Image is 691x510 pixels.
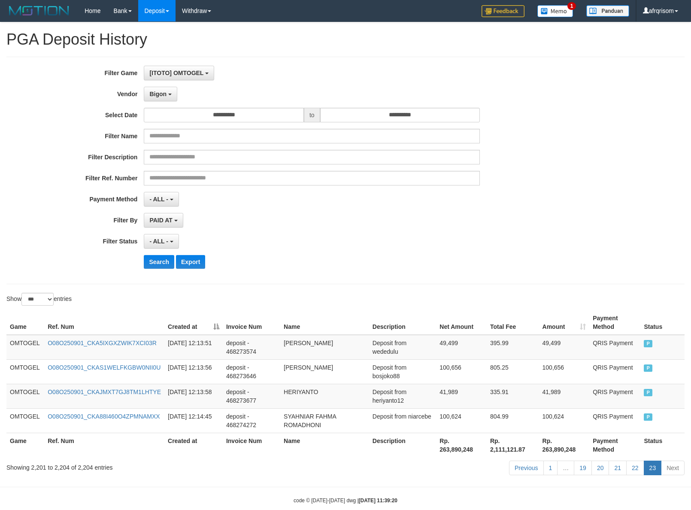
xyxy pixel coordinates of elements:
[487,359,539,384] td: 805.25
[539,384,590,408] td: 41,989
[223,408,280,433] td: deposit - 468274272
[609,461,627,475] a: 21
[539,310,590,335] th: Amount: activate to sort column ascending
[223,359,280,384] td: deposit - 468273646
[164,433,223,457] th: Created at
[6,335,44,360] td: OMTOGEL
[436,384,487,408] td: 41,989
[369,408,436,433] td: Deposit from niarcebe
[644,461,662,475] a: 23
[6,310,44,335] th: Game
[644,340,652,347] span: PAID
[149,70,203,76] span: [ITOTO] OMTOGEL
[48,340,157,346] a: O08O250901_CKA5IXGXZWIK7XCI03R
[176,255,205,269] button: Export
[149,196,168,203] span: - ALL -
[369,310,436,335] th: Description
[589,384,640,408] td: QRIS Payment
[144,87,177,101] button: Bigon
[144,66,214,80] button: [ITOTO] OMTOGEL
[543,461,558,475] a: 1
[280,310,369,335] th: Name
[48,364,161,371] a: O08O250901_CKAS1WELFKGBW0NII0U
[487,335,539,360] td: 395.99
[509,461,543,475] a: Previous
[436,310,487,335] th: Net Amount
[6,359,44,384] td: OMTOGEL
[280,384,369,408] td: HERIYANTO
[574,461,592,475] a: 19
[644,413,652,421] span: PAID
[149,238,168,245] span: - ALL -
[6,293,72,306] label: Show entries
[280,433,369,457] th: Name
[369,433,436,457] th: Description
[149,91,167,97] span: Bigon
[436,335,487,360] td: 49,499
[223,433,280,457] th: Invoice Num
[539,433,590,457] th: Rp. 263,890,248
[48,389,161,395] a: O08O250901_CKAJMXT7GJ8TM1LHTYE
[164,408,223,433] td: [DATE] 12:14:45
[640,433,685,457] th: Status
[369,384,436,408] td: Deposit from heriyanto12
[487,408,539,433] td: 804.99
[164,310,223,335] th: Created at: activate to sort column descending
[557,461,574,475] a: …
[280,359,369,384] td: [PERSON_NAME]
[487,433,539,457] th: Rp. 2,111,121.87
[44,433,164,457] th: Ref. Num
[6,433,44,457] th: Game
[223,310,280,335] th: Invoice Num
[436,433,487,457] th: Rp. 263,890,248
[589,408,640,433] td: QRIS Payment
[144,255,174,269] button: Search
[487,384,539,408] td: 335.91
[164,384,223,408] td: [DATE] 12:13:58
[567,2,576,10] span: 1
[589,359,640,384] td: QRIS Payment
[144,192,179,206] button: - ALL -
[359,498,397,504] strong: [DATE] 11:39:20
[144,213,183,228] button: PAID AT
[436,359,487,384] td: 100,656
[48,413,160,420] a: O08O250901_CKA88I460O4ZPMNAMXX
[144,234,179,249] button: - ALL -
[661,461,685,475] a: Next
[304,108,320,122] span: to
[6,408,44,433] td: OMTOGEL
[626,461,644,475] a: 22
[21,293,54,306] select: Showentries
[539,408,590,433] td: 100,624
[539,359,590,384] td: 100,656
[6,384,44,408] td: OMTOGEL
[589,335,640,360] td: QRIS Payment
[369,335,436,360] td: Deposit from wededulu
[6,4,72,17] img: MOTION_logo.png
[589,310,640,335] th: Payment Method
[436,408,487,433] td: 100,624
[644,389,652,396] span: PAID
[223,335,280,360] td: deposit - 468273574
[223,384,280,408] td: deposit - 468273677
[294,498,397,504] small: code © [DATE]-[DATE] dwg |
[591,461,609,475] a: 20
[640,310,685,335] th: Status
[369,359,436,384] td: Deposit from bosjoko88
[280,335,369,360] td: [PERSON_NAME]
[586,5,629,17] img: panduan.png
[6,460,282,472] div: Showing 2,201 to 2,204 of 2,204 entries
[149,217,172,224] span: PAID AT
[539,335,590,360] td: 49,499
[644,364,652,372] span: PAID
[44,310,164,335] th: Ref. Num
[280,408,369,433] td: SYAHNIAR FAHMA ROMADHONI
[482,5,524,17] img: Feedback.jpg
[487,310,539,335] th: Total Fee
[537,5,573,17] img: Button%20Memo.svg
[589,433,640,457] th: Payment Method
[164,335,223,360] td: [DATE] 12:13:51
[6,31,685,48] h1: PGA Deposit History
[164,359,223,384] td: [DATE] 12:13:56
